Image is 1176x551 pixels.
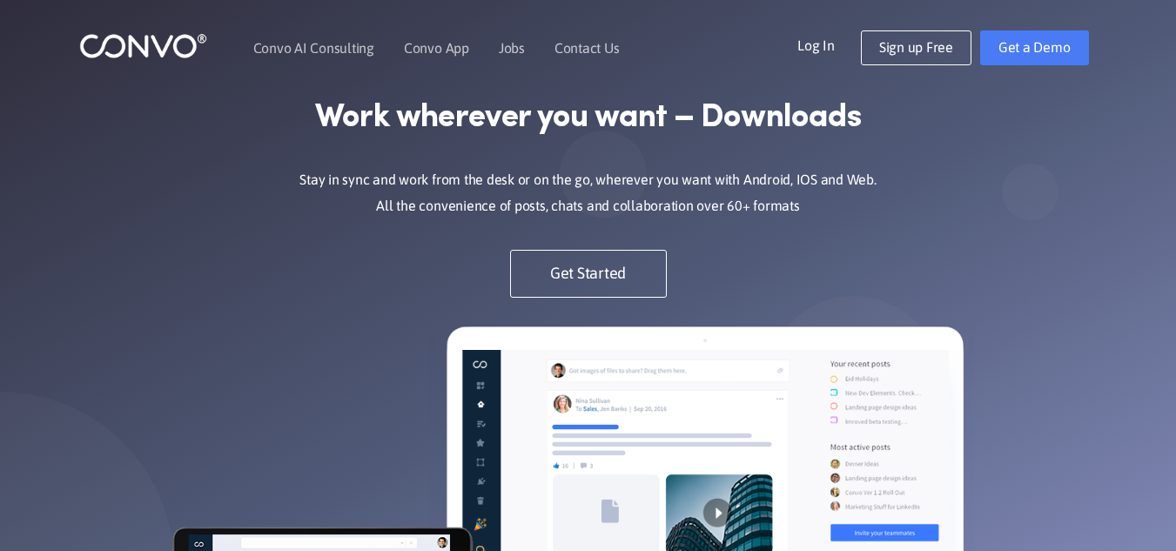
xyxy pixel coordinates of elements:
p: Stay in sync and work from the desk or on the go, wherever you want with Android, IOS and Web. Al... [271,167,906,219]
a: Jobs [499,41,525,55]
a: Sign up Free [861,30,971,65]
a: Convo AI Consulting [253,41,374,55]
a: Convo App [404,41,469,55]
a: Contact Us [554,41,620,55]
a: Log In [797,30,861,58]
img: logo_1.png [79,32,207,59]
strong: Work wherever you want – Downloads [315,98,861,138]
a: Get a Demo [980,30,1089,65]
a: Get Started [510,250,667,298]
